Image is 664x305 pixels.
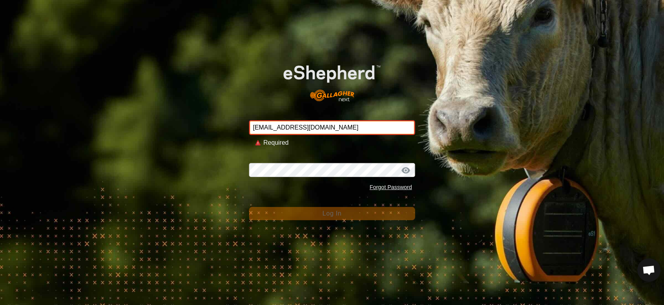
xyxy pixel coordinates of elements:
[249,120,415,135] input: Email Address
[637,258,660,282] div: Open chat
[263,138,409,147] div: Required
[370,184,412,190] a: Forgot Password
[266,51,398,108] img: E-shepherd Logo
[249,207,415,220] button: Log In
[322,210,342,217] span: Log In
